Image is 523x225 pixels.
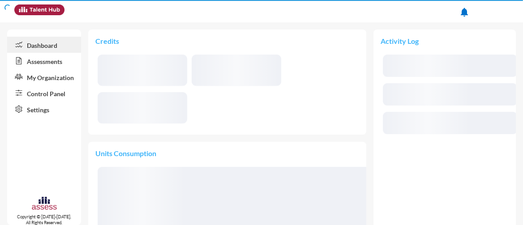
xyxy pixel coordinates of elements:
a: Assessments [7,53,81,69]
p: Units Consumption [95,149,359,157]
img: assesscompany-logo.png [31,196,57,212]
a: Settings [7,101,81,117]
p: Credits [95,37,359,45]
p: Activity Log [381,37,509,45]
a: My Organization [7,69,81,85]
mat-icon: notifications [459,7,470,17]
a: Dashboard [7,37,81,53]
a: Control Panel [7,85,81,101]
